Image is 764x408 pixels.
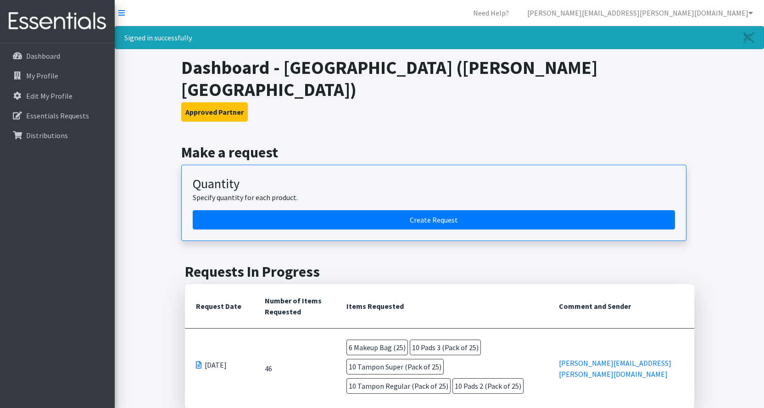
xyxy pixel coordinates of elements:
img: HumanEssentials [4,6,111,37]
h1: Dashboard - [GEOGRAPHIC_DATA] ([PERSON_NAME][GEOGRAPHIC_DATA]) [181,56,697,101]
h3: Quantity [193,176,675,192]
p: My Profile [26,71,58,80]
span: 10 Pads 3 (Pack of 25) [410,340,481,355]
a: Distributions [4,126,111,145]
th: Request Date [185,284,254,329]
span: 6 Makeup Bag (25) [346,340,408,355]
h2: Make a request [181,144,697,161]
a: [PERSON_NAME][EMAIL_ADDRESS][PERSON_NAME][DOMAIN_NAME] [559,358,671,379]
a: Close [734,27,764,49]
span: 10 Pads 2 (Pack of 25) [452,378,524,394]
div: Signed in successfully. [115,26,764,49]
p: Specify quantity for each product. [193,192,675,203]
button: Approved Partner [181,102,248,122]
a: [PERSON_NAME][EMAIL_ADDRESS][PERSON_NAME][DOMAIN_NAME] [520,4,760,22]
a: Essentials Requests [4,106,111,125]
a: Create a request by quantity [193,210,675,229]
p: Distributions [26,131,68,140]
th: Comment and Sender [548,284,694,329]
a: Edit My Profile [4,87,111,105]
span: 10 Tampon Regular (Pack of 25) [346,378,451,394]
p: Essentials Requests [26,111,89,120]
a: My Profile [4,67,111,85]
h2: Requests In Progress [185,263,694,280]
a: Dashboard [4,47,111,65]
a: Need Help? [466,4,516,22]
span: 10 Tampon Super (Pack of 25) [346,359,444,374]
th: Number of Items Requested [254,284,336,329]
p: Dashboard [26,51,60,61]
span: [DATE] [205,359,227,370]
th: Items Requested [335,284,547,329]
p: Edit My Profile [26,91,72,101]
